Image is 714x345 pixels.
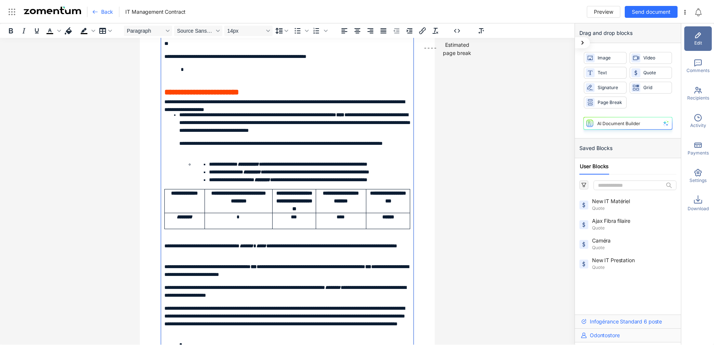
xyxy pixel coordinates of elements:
[127,28,163,34] span: Paragraph
[684,164,712,188] div: Settings
[590,318,662,325] span: Infogérance Standard 6 poste
[575,139,681,158] div: Saved Blocks
[24,7,81,14] img: Zomentum Logo
[291,26,310,36] div: Bullet list
[689,177,707,184] span: Settings
[579,180,588,189] button: filter
[17,26,30,36] button: Italic
[643,84,669,91] span: Grid
[592,237,648,244] span: Caméra
[598,99,623,106] span: Page Break
[592,244,675,251] span: Quote
[594,8,613,16] span: Preview
[475,26,490,36] button: Insert Input Fields
[575,235,681,253] div: CaméraQuote
[584,82,627,94] div: Signature
[684,109,712,133] div: Activity
[364,26,377,36] button: Align right
[101,8,113,16] span: Back
[686,67,710,74] span: Comments
[625,6,678,18] button: Send document
[587,6,620,18] button: Preview
[632,8,670,16] span: Send document
[592,198,648,205] span: New IT Matériel
[224,26,273,36] button: Font size 14px
[598,84,623,91] span: Signature
[575,196,681,213] div: New IT MatérielQuote
[584,52,627,64] div: Image
[584,67,627,79] div: Text
[174,26,222,36] button: Font Source Sans Pro
[581,182,586,188] span: filter
[30,26,43,36] button: Underline
[575,23,681,43] div: Drag and drop blocks
[377,26,390,36] button: Justify
[351,26,364,36] button: Align center
[630,82,672,94] div: Grid
[597,121,640,126] div: AI Document Builder
[62,26,77,36] button: Block Color
[4,26,17,36] button: Bold
[97,26,115,36] button: Table
[592,264,675,271] span: Quote
[227,28,264,34] span: 14px
[592,225,675,231] span: Quote
[630,52,672,64] div: Video
[694,3,709,20] div: Notifications
[575,255,681,272] div: New IT PrestationQuote
[643,69,669,77] span: Quote
[416,26,429,36] button: Insert/edit link
[177,28,213,34] span: Source Sans Pro
[592,205,675,212] span: Quote
[687,95,709,101] span: Recipients
[273,26,291,36] button: Line height
[592,257,648,264] span: New IT Prestation
[592,217,648,225] span: Ajax Fibra filaire
[44,26,62,36] div: Text color Black
[598,55,623,62] span: Image
[590,332,620,339] span: Odontostore
[403,26,416,36] button: Increase indent
[684,81,712,106] div: Recipients
[125,8,186,16] span: IT Management Contract
[575,216,681,233] div: Ajax Fibra filaireQuote
[584,97,627,108] div: Page Break
[684,191,712,216] div: Download
[580,163,609,170] span: User Blocks
[690,122,706,129] span: Activity
[688,150,709,156] span: Payments
[424,44,437,60] div: ----
[688,205,709,212] span: Download
[630,67,672,79] div: Quote
[451,26,466,36] button: Insert Merge Tags
[390,26,403,36] button: Decrease indent
[684,136,712,161] div: Payments
[684,54,712,78] div: Comments
[338,26,351,36] button: Align left
[684,26,712,51] div: Edit
[310,26,329,36] div: Numbered list
[78,26,96,36] div: Background color Black
[694,40,702,46] span: Edit
[429,26,442,36] button: Clear formatting
[445,41,469,49] div: Estimated
[124,26,172,36] button: Block Paragraph
[598,69,623,77] span: Text
[443,49,471,57] div: page break
[643,55,669,62] span: Video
